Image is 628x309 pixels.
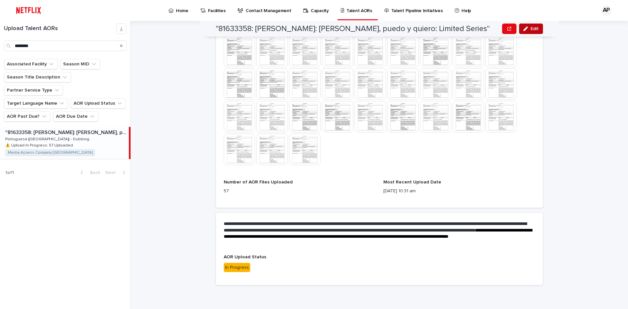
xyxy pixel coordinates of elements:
[8,150,93,155] a: Media Access Company [GEOGRAPHIC_DATA]
[53,111,98,122] button: AOR Due Date
[86,170,100,175] span: Back
[601,5,612,16] div: AP
[383,180,441,184] span: Most Recent Upload Date
[224,180,293,184] span: Number of AOR Files Uploaded
[60,59,100,69] button: Season MID
[4,59,58,69] button: Associated Facility
[216,24,490,34] h2: "81633358: [PERSON_NAME]: [PERSON_NAME], puedo y quiero: Limited Series"
[4,85,63,95] button: Partner Service Type
[5,128,128,136] p: "81633358: Juan Gabriel: Debo, puedo y quiero: Limited Series"
[4,41,127,51] input: Search
[224,255,266,259] span: AOR Upload Status
[4,98,68,109] button: Target Language Name
[4,111,50,122] button: AOR Past Due?
[71,98,126,109] button: AOR Upload Status
[224,188,375,195] p: 57
[13,4,44,17] img: ifQbXi3ZQGMSEF7WDB7W
[531,26,539,31] span: Edit
[105,170,120,175] span: Next
[5,136,91,142] p: Portuguese ([GEOGRAPHIC_DATA]) - Dubbing
[4,72,71,82] button: Season Title Description
[224,263,250,272] div: In Progress
[519,24,543,34] button: Edit
[75,170,103,176] button: Back
[4,25,116,32] h1: Upload Talent AORs
[103,170,131,176] button: Next
[383,188,535,195] p: [DATE] 10:31 am
[5,142,74,148] p: ⚠️ Upload In Progress: 57 Uploaded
